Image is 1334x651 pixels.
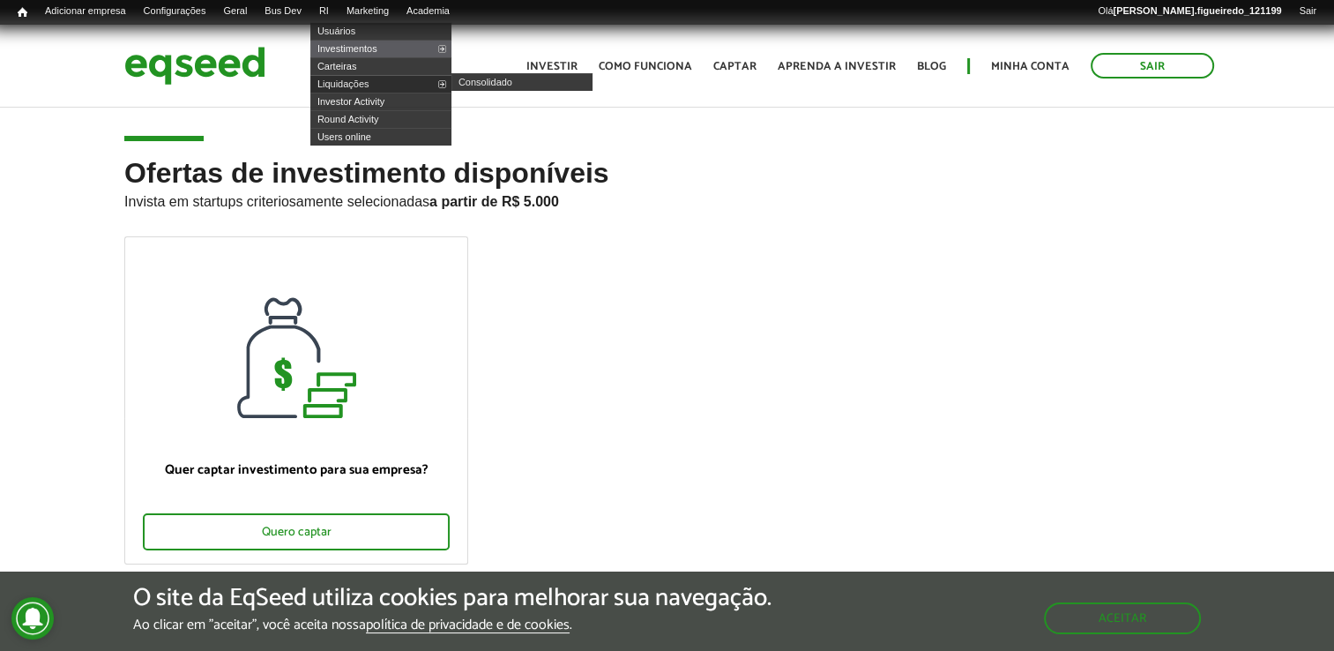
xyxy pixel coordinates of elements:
[1089,4,1290,19] a: Olá[PERSON_NAME].figueiredo_121199
[143,462,450,478] p: Quer captar investimento para sua empresa?
[1290,4,1325,19] a: Sair
[338,4,398,19] a: Marketing
[18,6,27,19] span: Início
[124,189,1210,210] p: Invista em startups criteriosamente selecionadas
[133,585,771,612] h5: O site da EqSeed utiliza cookies para melhorar sua navegação.
[713,61,756,72] a: Captar
[599,61,692,72] a: Como funciona
[429,194,559,209] strong: a partir de R$ 5.000
[1091,53,1214,79] a: Sair
[143,513,450,550] div: Quero captar
[124,42,265,89] img: EqSeed
[917,61,946,72] a: Blog
[310,4,338,19] a: RI
[991,61,1069,72] a: Minha conta
[214,4,256,19] a: Geral
[36,4,135,19] a: Adicionar empresa
[778,61,896,72] a: Aprenda a investir
[366,618,570,633] a: política de privacidade e de cookies
[135,4,215,19] a: Configurações
[1113,5,1281,16] strong: [PERSON_NAME].figueiredo_121199
[9,4,36,21] a: Início
[310,22,451,40] a: Usuários
[398,4,458,19] a: Academia
[526,61,578,72] a: Investir
[124,236,468,565] a: Quer captar investimento para sua empresa? Quero captar
[133,617,771,633] p: Ao clicar em "aceitar", você aceita nossa .
[124,158,1210,236] h2: Ofertas de investimento disponíveis
[256,4,310,19] a: Bus Dev
[1044,602,1201,634] button: Aceitar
